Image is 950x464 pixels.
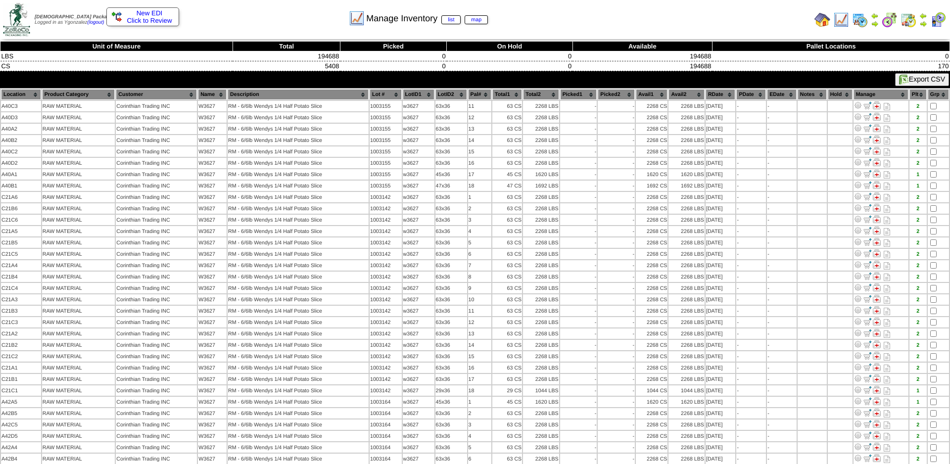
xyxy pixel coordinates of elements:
td: RM - 6/6lb Wendys 1/4 Half Potato Slice [228,112,369,123]
td: - [560,158,597,168]
td: - [598,158,635,168]
td: 13 [468,124,491,134]
td: 1003155 [370,158,402,168]
td: - [560,101,597,111]
img: Adjust [854,295,862,303]
img: Move [863,443,871,451]
td: A40C2 [1,146,41,157]
td: 11 [468,101,491,111]
div: 2 [910,103,926,109]
img: Move [863,363,871,371]
img: excel.gif [899,75,909,85]
td: Corinthian Trading INC [116,124,197,134]
td: Corinthian Trading INC [116,146,197,157]
td: 63x36 [435,124,467,134]
td: 14 [468,135,491,145]
td: RAW MATERIAL [42,101,115,111]
td: W3627 [198,101,227,111]
td: 1620 LBS [523,169,559,180]
td: A40B2 [1,135,41,145]
img: Move [863,136,871,143]
td: 2268 LBS [668,146,704,157]
span: New EDI [137,9,163,17]
img: Move [863,101,871,109]
td: - [598,169,635,180]
img: Move [863,283,871,291]
img: Manage Hold [873,136,881,143]
img: Move [863,318,871,325]
img: Adjust [854,170,862,178]
img: Adjust [854,329,862,337]
img: zoroco-logo-small.webp [3,3,30,36]
td: 63x36 [435,135,467,145]
img: Manage Hold [873,443,881,451]
img: Adjust [854,363,862,371]
td: 63x36 [435,112,467,123]
td: 1620 LBS [668,169,704,180]
td: RM - 6/6lb Wendys 1/4 Half Potato Slice [228,135,369,145]
div: 2 [910,126,926,132]
img: Manage Hold [873,306,881,314]
th: Picked [340,42,447,51]
img: Adjust [854,136,862,143]
img: arrowright.gif [919,20,927,28]
td: [DATE] [706,146,736,157]
td: 1003155 [370,169,402,180]
th: Picked2 [598,89,635,100]
img: Manage Hold [873,340,881,348]
td: 2268 LBS [668,158,704,168]
td: A40D2 [1,158,41,168]
td: - [767,146,797,157]
img: Move [863,420,871,428]
span: [DEMOGRAPHIC_DATA] Packaging [35,14,117,20]
img: Adjust [854,249,862,257]
img: Move [863,386,871,394]
td: RM - 6/6lb Wendys 1/4 Half Potato Slice [228,101,369,111]
td: Corinthian Trading INC [116,112,197,123]
img: Manage Hold [873,204,881,212]
i: Note [884,103,890,110]
img: Move [863,374,871,382]
td: 2268 CS [636,146,668,157]
td: 63 CS [492,124,522,134]
th: Avail2 [668,89,704,100]
td: 194688 [572,51,712,61]
img: Adjust [854,101,862,109]
img: Manage Hold [873,192,881,200]
img: Manage Hold [873,272,881,280]
img: Manage Hold [873,261,881,269]
span: Logged in as Ygonzalez [35,14,117,25]
td: RAW MATERIAL [42,112,115,123]
td: - [736,169,766,180]
img: Adjust [854,238,862,246]
td: 0 [712,51,950,61]
td: 45 CS [492,169,522,180]
td: - [736,101,766,111]
td: [DATE] [706,112,736,123]
td: w3627 [403,112,434,123]
td: - [598,146,635,157]
img: arrowright.gif [871,20,879,28]
td: 63 CS [492,112,522,123]
i: Note [884,160,890,167]
td: RM - 6/6lb Wendys 1/4 Half Potato Slice [228,169,369,180]
th: On Hold [447,42,573,51]
th: PDate [736,89,766,100]
td: 2268 LBS [523,124,559,134]
th: Pallet Locations [712,42,950,51]
td: RAW MATERIAL [42,169,115,180]
img: Move [863,431,871,439]
td: RAW MATERIAL [42,124,115,134]
img: Adjust [854,192,862,200]
img: Manage Hold [873,329,881,337]
td: 63 CS [492,101,522,111]
th: Total [233,42,340,51]
img: Adjust [854,124,862,132]
td: - [736,146,766,157]
td: 1620 CS [636,169,668,180]
th: LotID1 [403,89,434,100]
th: EDate [767,89,797,100]
td: 0 [447,61,573,71]
td: W3627 [198,169,227,180]
img: Manage Hold [873,113,881,121]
